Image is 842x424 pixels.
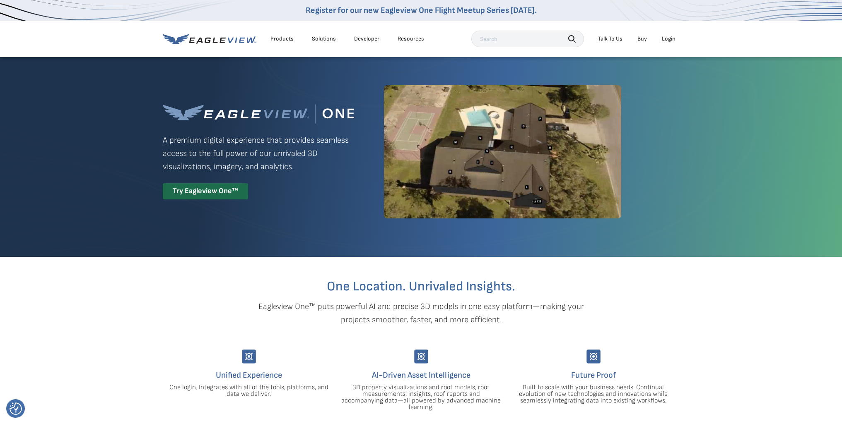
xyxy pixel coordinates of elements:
div: Products [270,35,294,43]
h4: Future Proof [514,369,673,382]
p: Eagleview One™ puts powerful AI and precise 3D models in one easy platform—making your projects s... [244,300,598,326]
div: Try Eagleview One™ [163,183,248,199]
div: Talk To Us [598,35,622,43]
h4: Unified Experience [169,369,329,382]
div: Login [662,35,676,43]
p: One login. Integrates with all of the tools, platforms, and data we deliver. [169,384,329,398]
a: Register for our new Eagleview One Flight Meetup Series [DATE]. [306,5,537,15]
h4: AI-Driven Asset Intelligence [341,369,501,382]
img: Group-9744.svg [586,350,601,364]
img: Eagleview One™ [163,104,354,124]
input: Search [471,31,584,47]
button: Consent Preferences [10,402,22,415]
p: 3D property visualizations and roof models, roof measurements, insights, roof reports and accompa... [341,384,501,411]
img: Group-9744.svg [242,350,256,364]
a: Buy [637,35,647,43]
div: Solutions [312,35,336,43]
img: Group-9744.svg [414,350,428,364]
div: Resources [398,35,424,43]
p: A premium digital experience that provides seamless access to the full power of our unrivaled 3D ... [163,134,354,173]
a: Developer [354,35,379,43]
img: Revisit consent button [10,402,22,415]
h2: One Location. Unrivaled Insights. [169,280,673,293]
p: Built to scale with your business needs. Continual evolution of new technologies and innovations ... [514,384,673,404]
